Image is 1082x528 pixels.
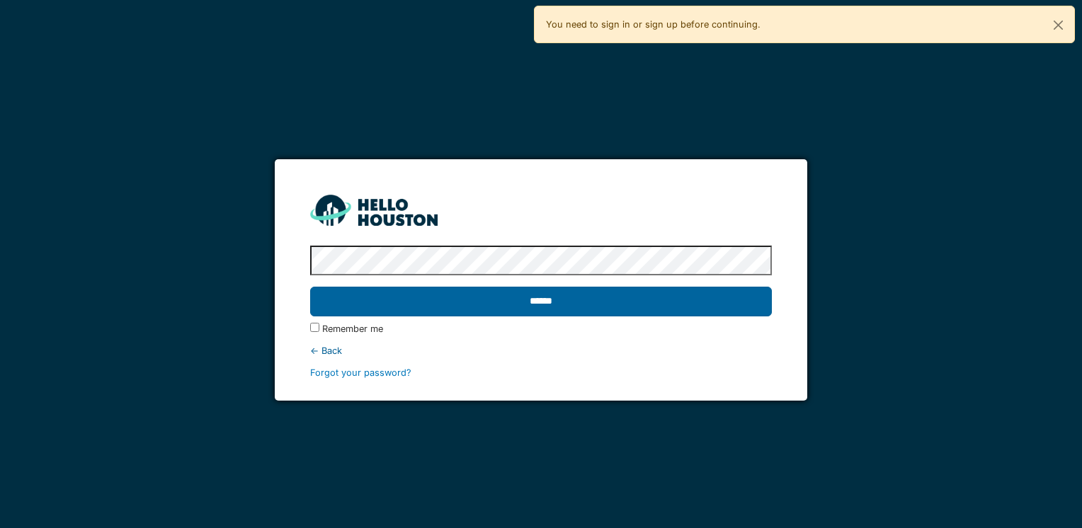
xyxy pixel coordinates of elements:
button: Close [1042,6,1074,44]
img: HH_line-BYnF2_Hg.png [310,195,438,225]
div: ← Back [310,344,771,357]
a: Forgot your password? [310,367,411,378]
label: Remember me [322,322,383,335]
div: You need to sign in or sign up before continuing. [534,6,1075,43]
